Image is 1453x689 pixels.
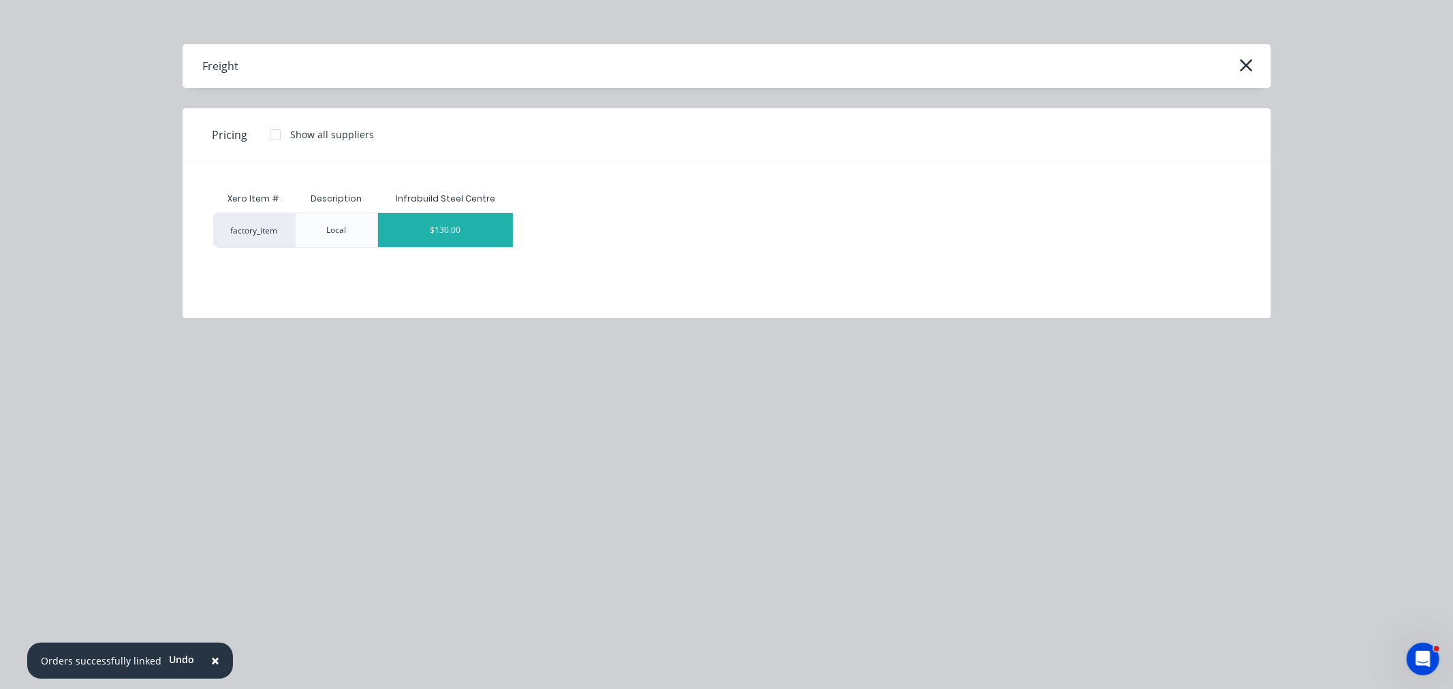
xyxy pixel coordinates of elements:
[213,212,295,248] div: factory_item
[203,58,239,74] div: Freight
[213,127,248,143] span: Pricing
[213,185,295,212] div: Xero Item #
[161,650,202,670] button: Undo
[300,182,373,216] div: Description
[41,654,161,668] div: Orders successfully linked
[378,213,513,247] div: $130.00
[1407,643,1439,675] iframe: Intercom live chat
[396,193,495,205] div: Infrabuild Steel Centre
[198,645,233,677] button: Close
[211,651,219,670] span: ×
[326,224,346,236] div: Local
[291,127,375,142] div: Show all suppliers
